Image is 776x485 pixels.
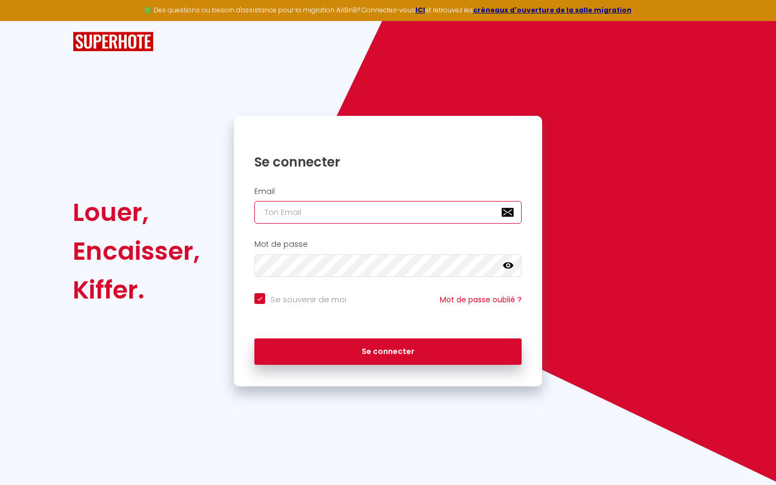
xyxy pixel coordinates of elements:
[73,232,200,271] div: Encaisser,
[254,154,522,170] h1: Se connecter
[254,201,522,224] input: Ton Email
[254,338,522,365] button: Se connecter
[254,240,522,249] h2: Mot de passe
[473,5,632,15] a: créneaux d'ouverture de la salle migration
[254,187,522,196] h2: Email
[9,4,41,37] button: Ouvrir le widget de chat LiveChat
[73,193,200,232] div: Louer,
[415,5,425,15] a: ICI
[73,32,154,52] img: SuperHote logo
[440,294,522,305] a: Mot de passe oublié ?
[73,271,200,309] div: Kiffer.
